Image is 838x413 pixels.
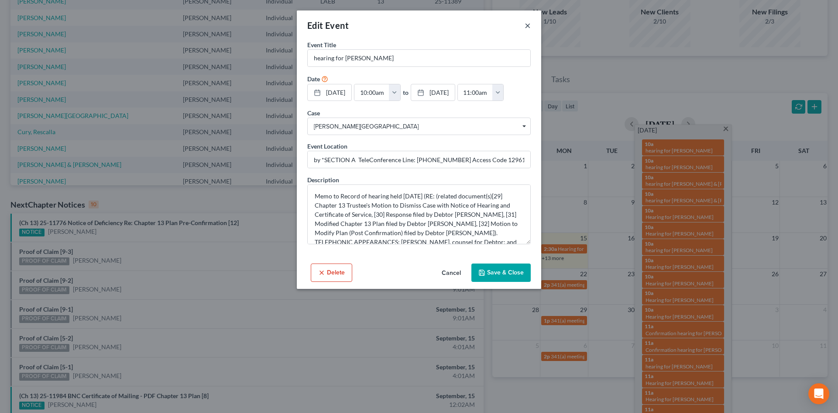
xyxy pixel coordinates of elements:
[308,50,530,66] input: Enter event name...
[458,84,493,101] input: -- : --
[307,108,320,118] label: Case
[311,264,352,282] button: Delete
[308,151,530,168] input: Enter location...
[308,84,351,101] a: [DATE]
[471,264,531,282] button: Save & Close
[525,20,531,31] button: ×
[314,122,524,131] span: [PERSON_NAME][GEOGRAPHIC_DATA]
[307,175,339,184] label: Description
[354,84,389,101] input: -- : --
[435,264,468,282] button: Cancel
[411,84,455,101] a: [DATE]
[403,88,409,97] label: to
[307,118,531,135] span: Select box activate
[307,74,320,83] label: Date
[307,20,349,31] span: Edit Event
[307,142,347,151] label: Event Location
[307,41,336,49] span: Event Title
[808,383,829,404] div: Open Intercom Messenger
